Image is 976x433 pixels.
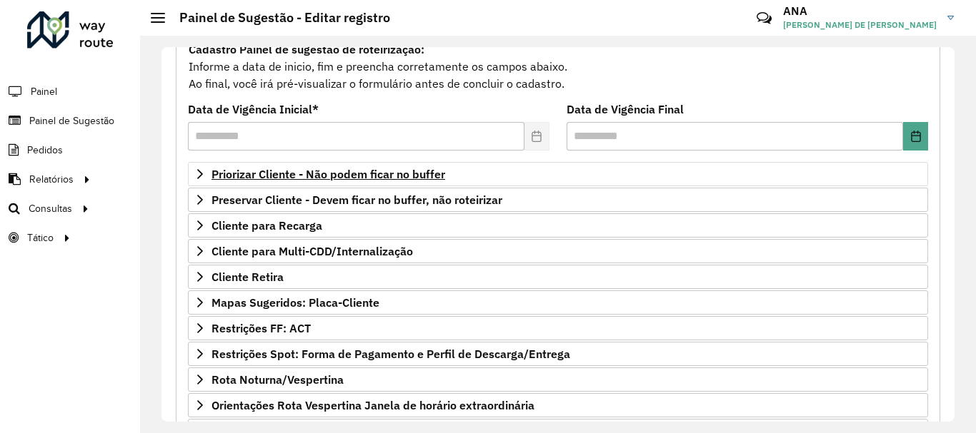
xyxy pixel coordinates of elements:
div: Informe a data de inicio, fim e preencha corretamente os campos abaixo. Ao final, você irá pré-vi... [188,40,928,93]
span: Relatórios [29,172,74,187]
span: Preservar Cliente - Devem ficar no buffer, não roteirizar [211,194,502,205]
span: Consultas [29,201,72,216]
span: Cliente para Multi-CDD/Internalização [211,245,413,257]
a: Cliente para Recarga [188,213,928,238]
span: Cliente para Recarga [211,220,322,231]
a: Restrições Spot: Forma de Pagamento e Perfil de Descarga/Entrega [188,342,928,366]
span: Rota Noturna/Vespertina [211,374,344,385]
label: Data de Vigência Final [567,101,684,118]
span: Priorizar Cliente - Não podem ficar no buffer [211,168,445,180]
a: Priorizar Cliente - Não podem ficar no buffer [188,162,928,186]
span: Mapas Sugeridos: Placa-Cliente [211,297,379,308]
h2: Painel de Sugestão - Editar registro [165,10,390,26]
h3: ANA [783,4,937,18]
a: Mapas Sugeridos: Placa-Cliente [188,290,928,315]
a: Contato Rápido [749,3,780,34]
a: Cliente Retira [188,265,928,289]
span: Tático [27,230,54,245]
a: Orientações Rota Vespertina Janela de horário extraordinária [188,393,928,417]
span: Restrições Spot: Forma de Pagamento e Perfil de Descarga/Entrega [211,348,570,360]
span: [PERSON_NAME] DE [PERSON_NAME] [783,19,937,31]
strong: Cadastro Painel de sugestão de roteirização: [189,42,424,56]
a: Cliente para Multi-CDD/Internalização [188,239,928,263]
span: Painel de Sugestão [29,113,114,128]
span: Pedidos [27,143,63,158]
label: Data de Vigência Inicial [188,101,319,118]
span: Restrições FF: ACT [211,322,311,334]
button: Choose Date [903,122,928,151]
a: Rota Noturna/Vespertina [188,367,928,392]
span: Orientações Rota Vespertina Janela de horário extraordinária [211,399,534,411]
a: Restrições FF: ACT [188,316,928,340]
span: Cliente Retira [211,271,284,282]
span: Painel [31,84,57,99]
a: Preservar Cliente - Devem ficar no buffer, não roteirizar [188,188,928,212]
